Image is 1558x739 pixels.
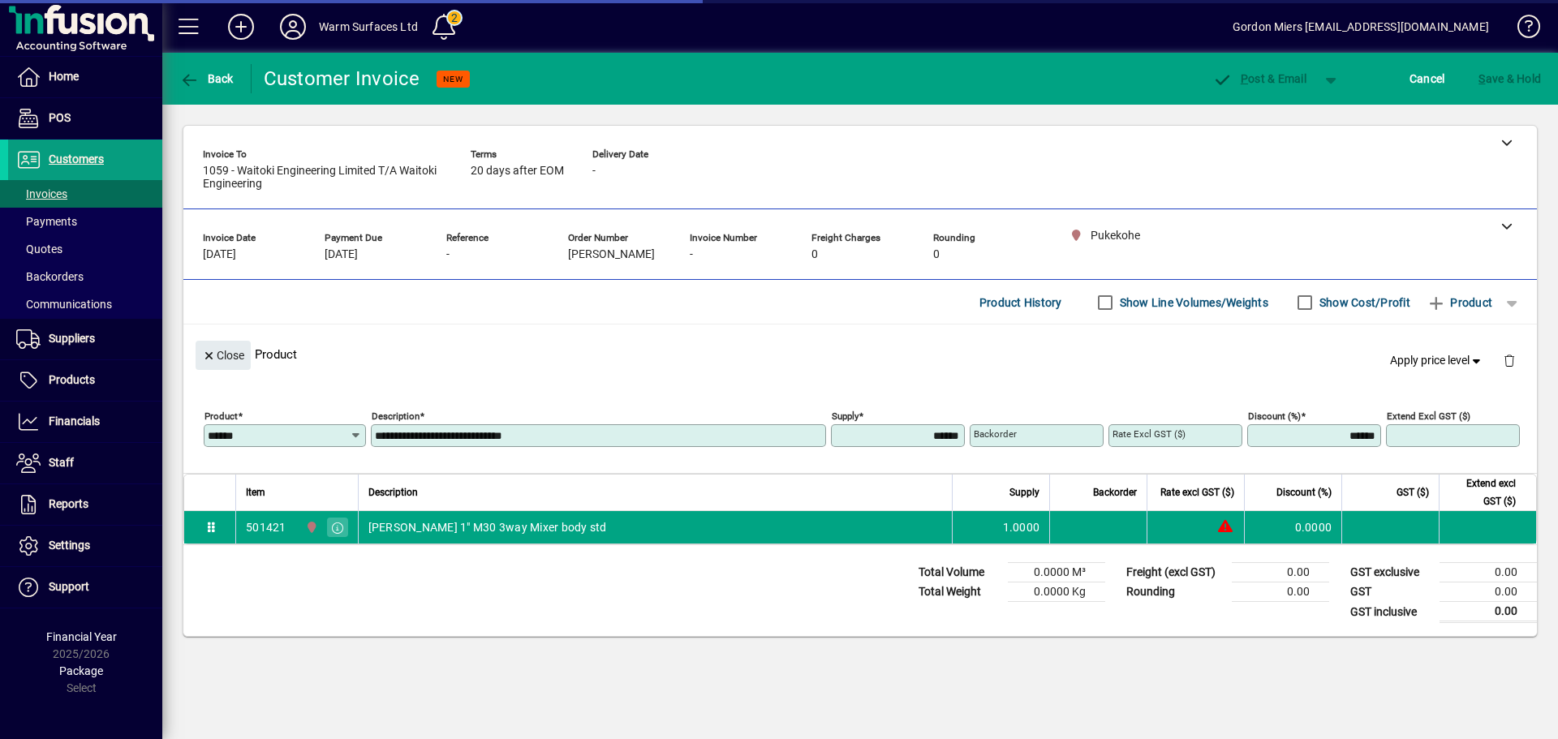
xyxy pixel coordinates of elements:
a: POS [8,98,162,139]
span: Item [246,483,265,501]
span: Staff [49,456,74,469]
span: 0 [933,248,940,261]
button: Close [196,341,251,370]
td: 0.00 [1232,563,1329,582]
mat-label: Discount (%) [1248,410,1301,422]
button: Post & Email [1204,64,1315,93]
td: Total Weight [910,582,1008,602]
a: Reports [8,484,162,525]
td: GST inclusive [1342,602,1440,622]
span: Discount (%) [1276,483,1332,501]
span: Support [49,580,89,593]
td: 0.00 [1440,563,1537,582]
td: 0.00 [1440,582,1537,602]
span: Apply price level [1390,352,1484,369]
a: Financials [8,402,162,442]
span: 1059 - Waitoki Engineering Limited T/A Waitoki Engineering [203,165,446,191]
mat-label: Supply [832,410,859,422]
span: Quotes [16,243,62,256]
span: Back [179,72,234,85]
span: [DATE] [325,248,358,261]
span: Backorders [16,270,84,283]
span: Cancel [1410,66,1445,92]
span: - [690,248,693,261]
span: S [1478,72,1485,85]
button: Delete [1490,341,1529,380]
span: 1.0000 [1003,519,1040,535]
label: Show Line Volumes/Weights [1117,294,1268,311]
button: Cancel [1405,64,1449,93]
div: Gordon Miers [EMAIL_ADDRESS][DOMAIN_NAME] [1233,14,1489,40]
label: Show Cost/Profit [1316,294,1410,311]
div: Product [183,324,1537,384]
span: [PERSON_NAME] 1" M30 3way Mixer body std [368,519,607,535]
span: [DATE] [203,248,236,261]
span: Pukekohe [301,518,320,536]
td: 0.0000 [1244,511,1341,544]
span: ave & Hold [1478,66,1541,92]
a: Quotes [8,235,162,263]
a: Support [8,567,162,608]
span: Product History [979,290,1062,316]
mat-label: Product [204,410,238,422]
button: Product [1418,288,1500,317]
td: 0.00 [1232,582,1329,602]
span: Financials [49,415,100,428]
button: Profile [267,12,319,41]
span: Payments [16,215,77,228]
span: POS [49,111,71,124]
span: Extend excl GST ($) [1449,475,1516,510]
button: Back [175,64,238,93]
span: Customers [49,153,104,165]
span: Home [49,70,79,83]
a: Knowledge Base [1505,3,1538,56]
span: Supply [1009,483,1039,501]
span: - [592,165,596,178]
td: 0.00 [1440,602,1537,622]
span: Products [49,373,95,386]
a: Products [8,360,162,401]
span: - [446,248,450,261]
span: Rate excl GST ($) [1160,483,1234,501]
td: 0.0000 Kg [1008,582,1105,602]
td: GST exclusive [1342,563,1440,582]
span: Product [1427,290,1492,316]
span: Description [368,483,418,501]
span: Financial Year [46,630,117,643]
span: P [1241,72,1248,85]
div: Warm Surfaces Ltd [319,14,418,40]
div: Customer Invoice [264,66,420,92]
span: Suppliers [49,332,95,345]
span: ost & Email [1212,72,1306,85]
button: Add [215,12,267,41]
app-page-header-button: Back [162,64,252,93]
a: Backorders [8,263,162,290]
mat-label: Backorder [974,428,1017,440]
span: 0 [811,248,818,261]
app-page-header-button: Delete [1490,353,1529,367]
button: Save & Hold [1474,64,1545,93]
td: GST [1342,582,1440,602]
a: Payments [8,208,162,235]
a: Staff [8,443,162,483]
span: Close [202,342,244,369]
span: Invoices [16,187,67,200]
button: Apply price level [1384,346,1491,376]
a: Settings [8,526,162,566]
span: Backorder [1093,483,1137,501]
a: Suppliers [8,319,162,359]
a: Invoices [8,180,162,208]
td: 0.0000 M³ [1008,563,1105,582]
span: GST ($) [1397,483,1429,501]
mat-label: Description [372,410,420,422]
div: 501421 [246,519,286,535]
span: Reports [49,497,88,510]
mat-label: Rate excl GST ($) [1113,428,1186,440]
mat-label: Extend excl GST ($) [1387,410,1470,422]
span: Communications [16,298,112,311]
span: Settings [49,539,90,552]
span: 20 days after EOM [471,165,564,178]
span: [PERSON_NAME] [568,248,655,261]
td: Total Volume [910,563,1008,582]
button: Product History [973,288,1069,317]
